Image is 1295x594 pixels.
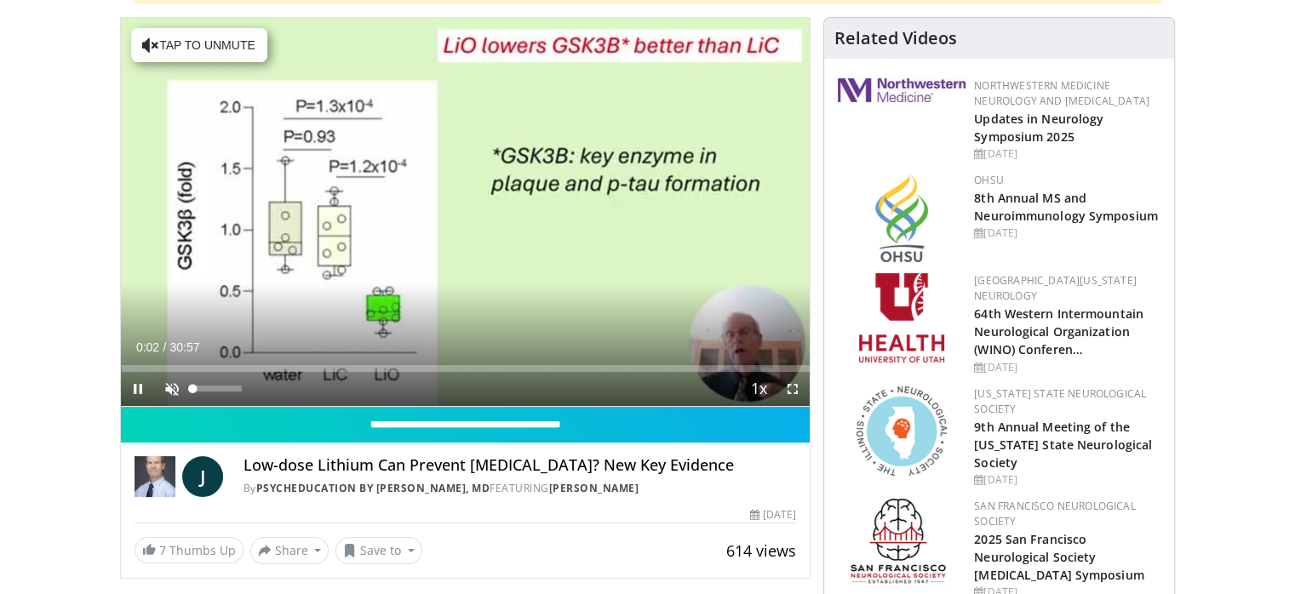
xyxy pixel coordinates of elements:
div: Progress Bar [121,365,811,372]
div: [DATE] [750,507,796,523]
img: f6362829-b0a3-407d-a044-59546adfd345.png.150x105_q85_autocrop_double_scale_upscale_version-0.2.png [859,273,944,363]
div: By FEATURING [244,481,797,496]
a: Updates in Neurology Symposium 2025 [974,111,1103,145]
div: [DATE] [974,360,1160,375]
h4: Related Videos [834,28,957,49]
div: Volume Level [193,386,242,391]
a: PsychEducation by [PERSON_NAME], MD [256,481,490,495]
button: Playback Rate [742,372,776,406]
a: 8th Annual MS and Neuroimmunology Symposium [974,190,1158,224]
span: 7 [159,542,166,558]
h4: Low-dose Lithium Can Prevent [MEDICAL_DATA]? New Key Evidence [244,456,797,475]
div: [DATE] [974,146,1160,162]
video-js: Video Player [121,18,811,407]
img: PsychEducation by James Phelps, MD [135,456,175,497]
span: / [163,340,167,354]
img: da959c7f-65a6-4fcf-a939-c8c702e0a770.png.150x105_q85_autocrop_double_scale_upscale_version-0.2.png [875,173,928,262]
a: J [182,456,223,497]
a: Northwestern Medicine Neurology and [MEDICAL_DATA] [974,78,1149,108]
a: 7 Thumbs Up [135,537,244,563]
img: 71a8b48c-8850-4916-bbdd-e2f3ccf11ef9.png.150x105_q85_autocrop_double_scale_upscale_version-0.2.png [857,386,947,476]
div: [DATE] [974,472,1160,488]
a: [GEOGRAPHIC_DATA][US_STATE] Neurology [974,273,1137,303]
span: 0:02 [136,340,159,354]
button: Fullscreen [776,372,810,406]
span: 614 views [726,540,796,561]
div: [DATE] [974,226,1160,241]
a: San Francisco Neurological Society [974,499,1135,528]
a: 9th Annual Meeting of the [US_STATE] State Neurological Society [974,419,1152,471]
a: [US_STATE] State Neurological Society [974,386,1146,416]
button: Share [250,537,329,564]
a: OHSU [974,173,1004,187]
img: ad8adf1f-d405-434e-aebe-ebf7635c9b5d.png.150x105_q85_autocrop_double_scale_upscale_version-0.2.png [851,499,953,588]
button: Pause [121,372,155,406]
button: Save to [335,537,422,564]
span: 30:57 [169,340,199,354]
a: [PERSON_NAME] [549,481,639,495]
img: 2a462fb6-9365-492a-ac79-3166a6f924d8.png.150x105_q85_autocrop_double_scale_upscale_version-0.2.jpg [838,78,966,102]
button: Tap to unmute [131,28,267,62]
button: Unmute [155,372,189,406]
a: 64th Western Intermountain Neurological Organization (WINO) Conferen… [974,306,1143,357]
a: 2025 San Francisco Neurological Society [MEDICAL_DATA] Symposium [974,531,1143,583]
